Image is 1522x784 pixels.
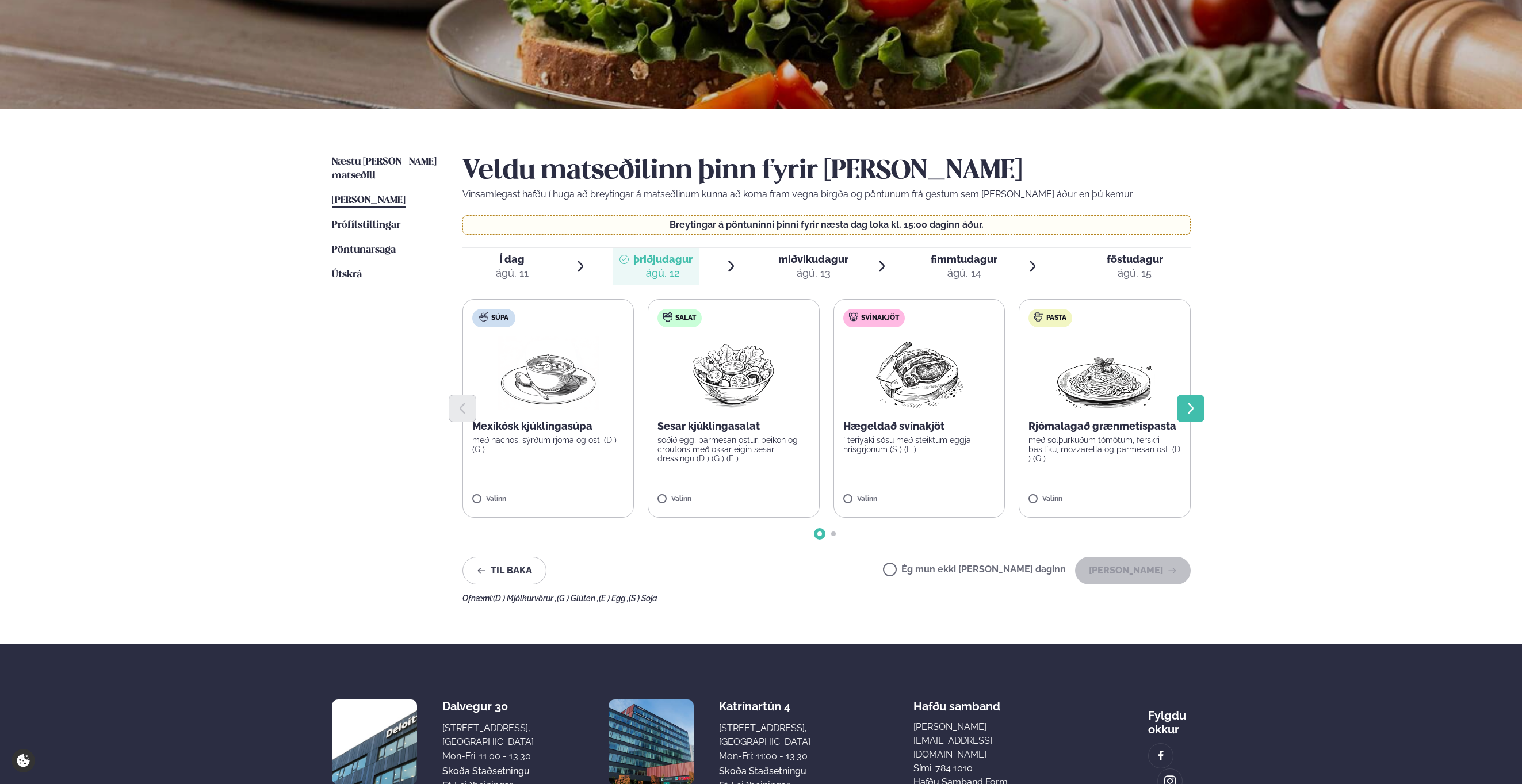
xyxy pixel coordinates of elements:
[849,312,858,322] img: pork.svg
[462,557,546,584] button: Til baka
[332,270,362,280] span: Útskrá
[675,313,696,323] span: Salat
[1148,699,1190,736] div: Fylgdu okkur
[657,419,810,433] p: Sesar kjúklingasalat
[557,594,599,603] span: (G ) Glúten ,
[657,435,810,463] p: soðið egg, parmesan ostur, beikon og croutons með okkar eigin sesar dressingu (D ) (G ) (E )
[462,155,1191,188] h2: Veldu matseðilinn þinn fyrir [PERSON_NAME]
[663,312,672,322] img: salad.svg
[1154,749,1167,763] img: image alt
[498,336,599,410] img: Soup.png
[629,594,657,603] span: (S ) Soja
[332,155,439,183] a: Næstu [PERSON_NAME] matseðill
[719,764,806,778] a: Skoða staðsetningu
[496,266,529,280] div: ágú. 11
[332,219,400,232] a: Prófílstillingar
[778,266,848,280] div: ágú. 13
[1054,336,1155,410] img: Spagetti.png
[1075,557,1191,584] button: [PERSON_NAME]
[1046,313,1066,323] span: Pasta
[472,435,625,454] p: með nachos, sýrðum rjóma og osti (D ) (G )
[913,762,1045,775] p: Sími: 784 1010
[472,419,625,433] p: Mexíkósk kjúklingasúpa
[599,594,629,603] span: (E ) Egg ,
[719,721,810,749] div: [STREET_ADDRESS], [GEOGRAPHIC_DATA]
[332,220,400,230] span: Prófílstillingar
[633,253,693,265] span: þriðjudagur
[332,196,406,205] span: [PERSON_NAME]
[332,245,396,255] span: Pöntunarsaga
[868,336,970,410] img: Pork-Meat.png
[1177,395,1204,422] button: Next slide
[633,266,693,280] div: ágú. 12
[462,188,1191,201] p: Vinsamlegast hafðu í huga að breytingar á matseðlinum kunna að koma fram vegna birgða og pöntunum...
[719,699,810,713] div: Katrínartún 4
[861,313,899,323] span: Svínakjöt
[683,336,785,410] img: Salad.png
[479,312,488,322] img: soup.svg
[474,220,1179,230] p: Breytingar á pöntuninni þinni fyrir næsta dag loka kl. 15:00 daginn áður.
[332,243,396,257] a: Pöntunarsaga
[831,531,836,536] span: Go to slide 2
[817,531,822,536] span: Go to slide 1
[12,749,35,772] a: Cookie settings
[778,253,848,265] span: miðvikudagur
[1107,253,1163,265] span: föstudagur
[931,266,997,280] div: ágú. 14
[449,395,476,422] button: Previous slide
[493,594,557,603] span: (D ) Mjólkurvörur ,
[1034,312,1043,322] img: pasta.svg
[442,699,534,713] div: Dalvegur 30
[719,749,810,763] div: Mon-Fri: 11:00 - 13:30
[442,764,530,778] a: Skoða staðsetningu
[1107,266,1163,280] div: ágú. 15
[913,720,1045,762] a: [PERSON_NAME][EMAIL_ADDRESS][DOMAIN_NAME]
[491,313,508,323] span: Súpa
[442,749,534,763] div: Mon-Fri: 11:00 - 13:30
[843,419,996,433] p: Hægeldað svínakjöt
[913,690,1000,713] span: Hafðu samband
[496,253,529,266] span: Í dag
[442,721,534,749] div: [STREET_ADDRESS], [GEOGRAPHIC_DATA]
[1028,435,1181,463] p: með sólþurkuðum tómötum, ferskri basilíku, mozzarella og parmesan osti (D ) (G )
[931,253,997,265] span: fimmtudagur
[1028,419,1181,433] p: Rjómalagað grænmetispasta
[462,594,1191,603] div: Ofnæmi:
[332,268,362,282] a: Útskrá
[332,157,437,181] span: Næstu [PERSON_NAME] matseðill
[332,194,406,208] a: [PERSON_NAME]
[843,435,996,454] p: í teriyaki sósu með steiktum eggja hrísgrjónum (S ) (E )
[1149,744,1173,768] a: image alt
